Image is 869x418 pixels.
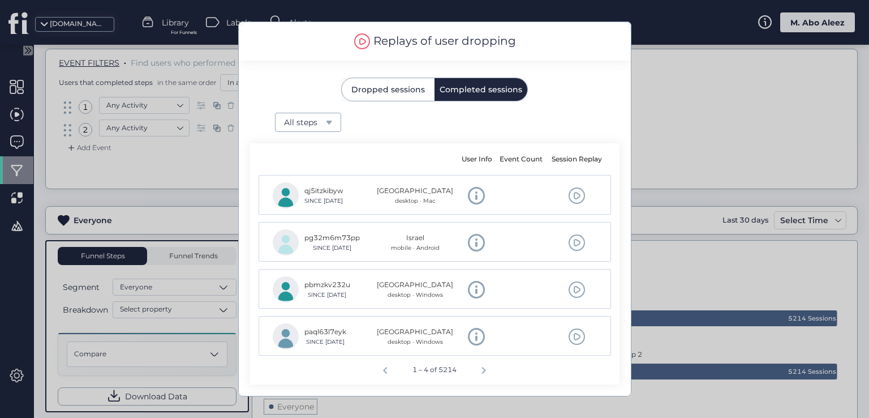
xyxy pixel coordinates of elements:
[377,197,453,206] div: desktop · Mac
[391,233,440,244] div: Israel
[408,360,461,380] div: 1 – 4 of 5214
[284,116,326,129] div: All steps
[494,143,547,175] mat-header-cell: Event Count
[377,327,453,338] div: [GEOGRAPHIC_DATA]
[304,327,346,338] div: paql63l7eyk
[377,280,453,291] div: [GEOGRAPHIC_DATA]
[304,186,343,197] div: qj5itzkibyw
[377,338,453,347] div: desktop · Windows
[391,244,440,253] div: mobile · Android
[304,244,360,253] div: SINCE [DATE]
[459,143,494,175] mat-header-cell: User Info
[547,143,610,175] mat-header-cell: Session Replay
[275,113,341,132] button: All steps
[304,197,343,206] div: SINCE [DATE]
[440,86,522,93] span: Completed sessions
[304,338,346,347] div: SINCE [DATE]
[304,233,360,244] div: pg32m6m73pp
[373,32,516,50] div: Replays of user dropping
[351,86,425,93] span: Dropped sessions
[472,357,495,380] button: Next page
[304,280,350,291] div: pbmzkv232u
[374,357,397,380] button: Previous page
[377,291,453,300] div: desktop · Windows
[304,291,350,300] div: SINCE [DATE]
[377,186,453,197] div: [GEOGRAPHIC_DATA]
